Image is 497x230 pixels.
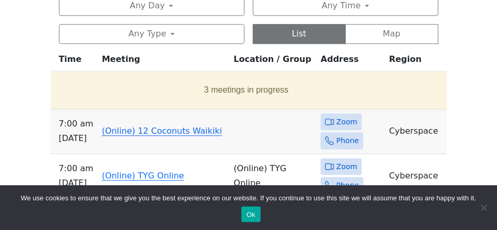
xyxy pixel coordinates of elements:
[102,126,222,136] a: (Online) 12 Coconuts Waikiki
[21,193,476,203] span: We use cookies to ensure that we give you the best experience on our website. If you continue to ...
[51,52,98,71] th: Time
[385,154,446,199] td: Cyberspace
[479,202,489,213] span: No
[385,52,446,71] th: Region
[317,52,385,71] th: Address
[241,207,261,222] button: Ok
[59,131,94,146] span: [DATE]
[59,176,94,190] span: [DATE]
[55,75,439,105] button: 3 meetings in progress
[253,24,346,44] button: List
[385,109,446,154] td: Cyberspace
[98,52,229,71] th: Meeting
[336,116,357,129] span: Zoom
[336,134,359,147] span: Phone
[229,52,317,71] th: Location / Group
[229,154,317,199] td: (Online) TYG Online
[59,117,94,131] span: 7:00 AM
[336,179,359,192] span: Phone
[336,160,357,173] span: Zoom
[345,24,439,44] button: Map
[59,161,94,176] span: 7:00 AM
[59,24,245,44] button: Any Type
[102,171,184,181] a: (Online) TYG Online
